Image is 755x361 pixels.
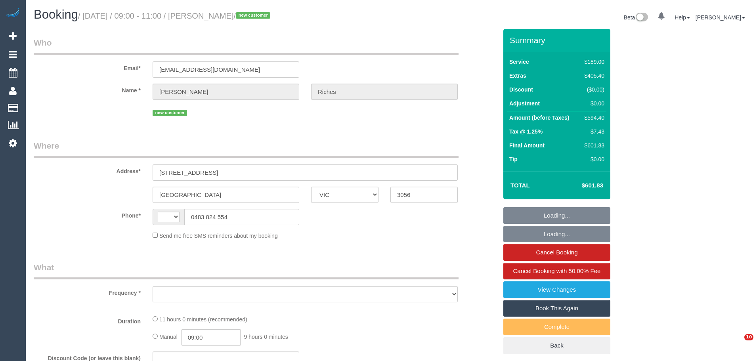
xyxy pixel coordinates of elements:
[5,8,21,19] img: Automaid Logo
[581,58,604,66] div: $189.00
[509,114,569,122] label: Amount (before Taxes)
[510,36,606,45] h3: Summary
[581,155,604,163] div: $0.00
[153,187,299,203] input: Suburb*
[236,12,270,19] span: new customer
[510,182,530,189] strong: Total
[513,267,601,274] span: Cancel Booking with 50.00% Fee
[581,86,604,94] div: ($0.00)
[509,155,518,163] label: Tip
[153,84,299,100] input: First Name*
[581,141,604,149] div: $601.83
[744,334,753,340] span: 10
[34,140,459,158] legend: Where
[558,182,603,189] h4: $601.83
[153,110,187,116] span: new customer
[34,8,78,21] span: Booking
[159,316,247,323] span: 11 hours 0 minutes (recommended)
[28,61,147,72] label: Email*
[509,128,543,136] label: Tax @ 1.25%
[728,334,747,353] iframe: Intercom live chat
[581,99,604,107] div: $0.00
[234,11,273,20] span: /
[509,72,526,80] label: Extras
[696,14,745,21] a: [PERSON_NAME]
[503,337,610,354] a: Back
[509,99,540,107] label: Adjustment
[28,164,147,175] label: Address*
[184,209,299,225] input: Phone*
[34,262,459,279] legend: What
[78,11,273,20] small: / [DATE] / 09:00 - 11:00 / [PERSON_NAME]
[159,334,178,340] span: Manual
[581,114,604,122] div: $594.40
[153,61,299,78] input: Email*
[311,84,458,100] input: Last Name*
[675,14,690,21] a: Help
[503,300,610,317] a: Book This Again
[244,334,288,340] span: 9 hours 0 minutes
[509,86,533,94] label: Discount
[509,58,529,66] label: Service
[581,128,604,136] div: $7.43
[581,72,604,80] div: $405.40
[503,244,610,261] a: Cancel Booking
[635,13,648,23] img: New interface
[28,209,147,220] label: Phone*
[159,233,278,239] span: Send me free SMS reminders about my booking
[503,263,610,279] a: Cancel Booking with 50.00% Fee
[34,37,459,55] legend: Who
[503,281,610,298] a: View Changes
[624,14,648,21] a: Beta
[28,84,147,94] label: Name *
[28,315,147,325] label: Duration
[390,187,458,203] input: Post Code*
[28,286,147,297] label: Frequency *
[509,141,545,149] label: Final Amount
